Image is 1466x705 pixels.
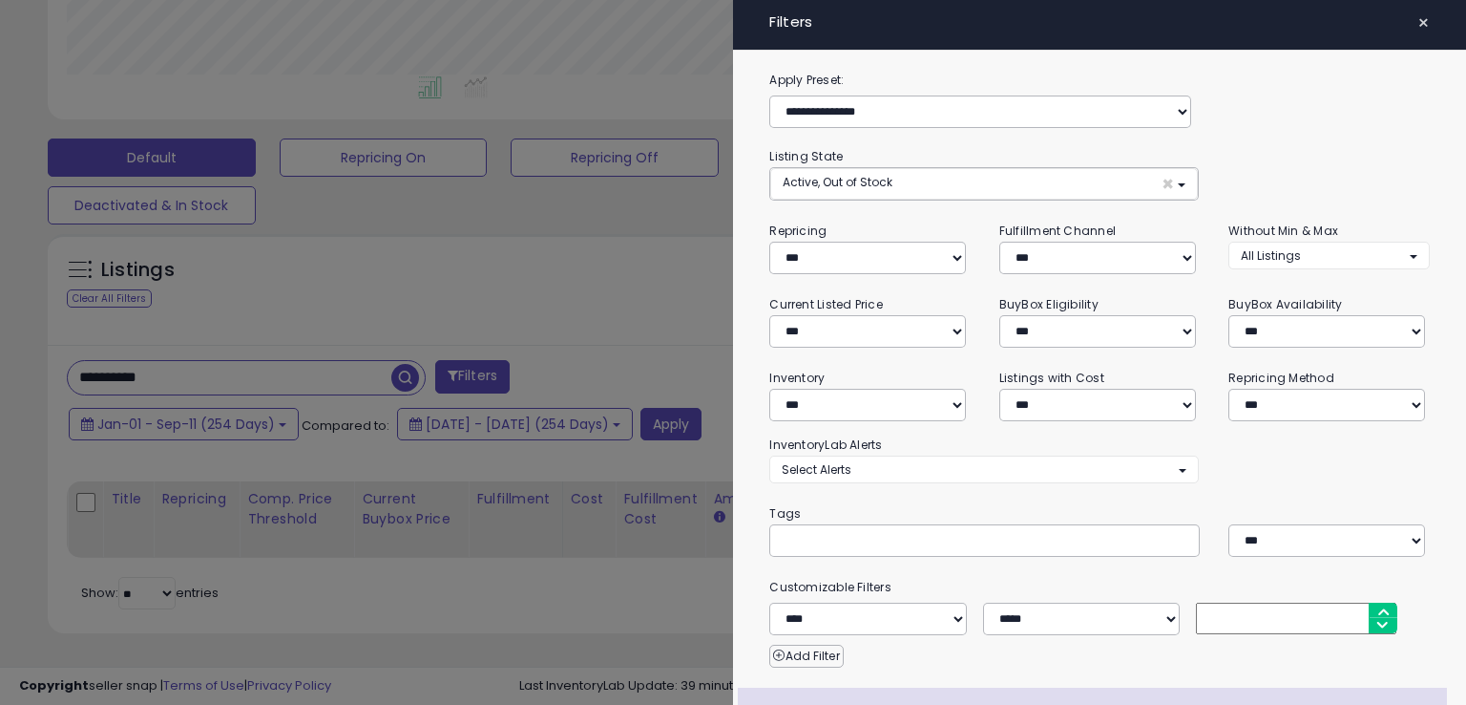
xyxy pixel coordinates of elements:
small: Customizable Filters [755,577,1443,598]
span: Active, Out of Stock [783,174,892,190]
small: Current Listed Price [769,296,882,312]
small: Repricing Method [1228,370,1334,386]
small: InventoryLab Alerts [769,437,882,453]
small: BuyBox Availability [1228,296,1342,312]
button: × [1410,10,1437,36]
button: Select Alerts [769,456,1198,483]
small: Fulfillment Channel [999,223,1116,239]
span: × [1417,10,1430,36]
small: Listings with Cost [999,370,1104,386]
small: Without Min & Max [1228,223,1338,239]
small: Tags [755,503,1443,524]
small: Inventory [769,370,825,386]
span: All Listings [1241,247,1301,264]
small: Repricing [769,223,827,239]
small: BuyBox Eligibility [999,296,1099,312]
label: Apply Preset: [755,70,1443,91]
button: Add Filter [769,645,843,668]
button: Active, Out of Stock × [770,168,1197,200]
h4: Filters [769,14,1429,31]
span: Select Alerts [782,461,851,478]
button: All Listings [1228,242,1429,269]
span: × [1162,174,1174,194]
small: Listing State [769,148,843,164]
